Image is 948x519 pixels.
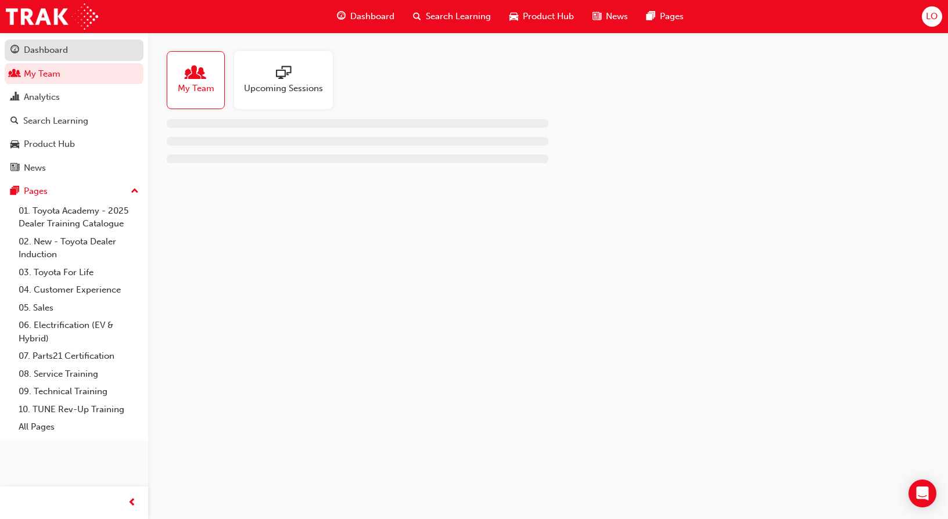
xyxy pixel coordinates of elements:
a: 09. Technical Training [14,383,143,401]
span: prev-icon [128,496,137,510]
a: guage-iconDashboard [328,5,404,28]
a: 04. Customer Experience [14,281,143,299]
span: Search Learning [426,10,491,23]
span: guage-icon [10,45,19,56]
a: 01. Toyota Academy - 2025 Dealer Training Catalogue [14,202,143,233]
a: 08. Service Training [14,365,143,383]
span: car-icon [10,139,19,150]
a: 06. Electrification (EV & Hybrid) [14,316,143,347]
span: Product Hub [523,10,574,23]
span: search-icon [10,116,19,127]
a: 03. Toyota For Life [14,264,143,282]
span: LO [926,10,938,23]
a: Analytics [5,86,143,108]
a: 10. TUNE Rev-Up Training [14,401,143,419]
a: 07. Parts21 Certification [14,347,143,365]
span: people-icon [188,66,203,82]
span: sessionType_ONLINE_URL-icon [276,66,291,82]
button: Pages [5,181,143,202]
button: DashboardMy TeamAnalyticsSearch LearningProduct HubNews [5,37,143,181]
div: Search Learning [23,114,88,128]
span: My Team [178,82,214,95]
span: guage-icon [337,9,346,24]
a: news-iconNews [583,5,637,28]
a: News [5,157,143,179]
span: search-icon [413,9,421,24]
span: car-icon [509,9,518,24]
span: Upcoming Sessions [244,82,323,95]
span: chart-icon [10,92,19,103]
span: Pages [660,10,684,23]
a: Dashboard [5,39,143,61]
div: Product Hub [24,138,75,151]
a: Product Hub [5,134,143,155]
a: Upcoming Sessions [234,51,342,109]
a: 02. New - Toyota Dealer Induction [14,233,143,264]
a: car-iconProduct Hub [500,5,583,28]
span: pages-icon [10,186,19,197]
a: My Team [5,63,143,85]
span: news-icon [592,9,601,24]
div: News [24,161,46,175]
a: pages-iconPages [637,5,693,28]
span: up-icon [131,184,139,199]
span: people-icon [10,69,19,80]
div: Dashboard [24,44,68,57]
span: News [606,10,628,23]
div: Open Intercom Messenger [909,480,936,507]
button: LO [922,6,942,27]
span: Dashboard [350,10,394,23]
a: Search Learning [5,110,143,132]
a: My Team [167,51,234,109]
div: Analytics [24,91,60,104]
span: pages-icon [647,9,655,24]
div: Pages [24,185,48,198]
a: All Pages [14,418,143,436]
a: 05. Sales [14,299,143,317]
span: news-icon [10,163,19,174]
img: Trak [6,3,98,30]
a: search-iconSearch Learning [404,5,500,28]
